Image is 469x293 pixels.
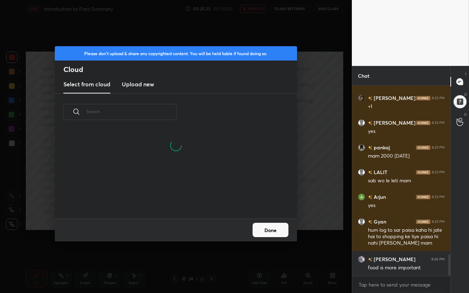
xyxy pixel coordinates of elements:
img: iconic-dark.1390631f.png [416,170,430,174]
div: 8:23 PM [432,195,445,199]
img: no-rating-badge.077c3623.svg [368,258,372,261]
div: mam 2000 [DATE] [368,153,445,160]
img: 8b4c3fc9e6e840e79bf4a8ee01c3153f.101097627_3 [358,193,365,201]
img: no-rating-badge.077c3623.svg [368,146,372,150]
h2: Cloud [63,65,297,74]
img: default.png [358,119,365,126]
img: 28e08fc45fd7440794167855f12a5f64.jpg [358,144,365,151]
div: +1 [368,103,445,110]
button: Done [253,223,288,237]
h6: Gyan [372,218,386,225]
h6: [PERSON_NAME] [372,119,416,126]
img: iconic-dark.1390631f.png [416,145,430,150]
h6: LALIT [372,168,387,176]
img: iconic-dark.1390631f.png [416,121,430,125]
img: 6f0f5f193e1948588c8e29ca2ed3c215.jpg [358,95,365,102]
div: yes [368,202,445,209]
img: iconic-dark.1390631f.png [416,220,430,224]
div: grid [352,86,450,276]
h6: [PERSON_NAME] [372,94,416,102]
img: no-rating-badge.077c3623.svg [368,96,372,100]
div: hum log to sar paisa kaha hi jate hai to shopping ke liye paisa hi nahi [PERSON_NAME] mam [368,227,445,247]
div: food is more important [368,264,445,272]
h6: pankaj [372,144,390,151]
div: 8:23 PM [432,96,445,100]
img: default.png [358,218,365,225]
img: no-rating-badge.077c3623.svg [368,195,372,199]
div: Please don't upload & share any copyrighted content. You will be held liable if found doing so. [55,46,297,61]
img: no-rating-badge.077c3623.svg [368,220,372,224]
h6: Arjun [372,193,386,201]
div: yes [368,128,445,135]
h3: Upload new [122,80,154,88]
img: 3 [358,256,365,263]
p: T [465,72,467,77]
p: Chat [352,66,375,85]
img: no-rating-badge.077c3623.svg [368,170,372,174]
div: 8:23 PM [432,121,445,125]
div: 8:24 PM [431,257,445,261]
h6: [PERSON_NAME] [372,255,416,263]
img: default.png [358,169,365,176]
img: no-rating-badge.077c3623.svg [368,121,372,125]
img: iconic-dark.1390631f.png [416,96,430,100]
p: D [464,92,467,97]
div: 8:23 PM [432,220,445,224]
img: iconic-dark.1390631f.png [416,195,430,199]
h3: Select from cloud [63,80,110,88]
div: 8:23 PM [432,170,445,174]
div: 8:23 PM [432,145,445,150]
p: G [464,112,467,117]
input: Search [86,96,177,127]
div: sab wo le leti mam [368,177,445,184]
